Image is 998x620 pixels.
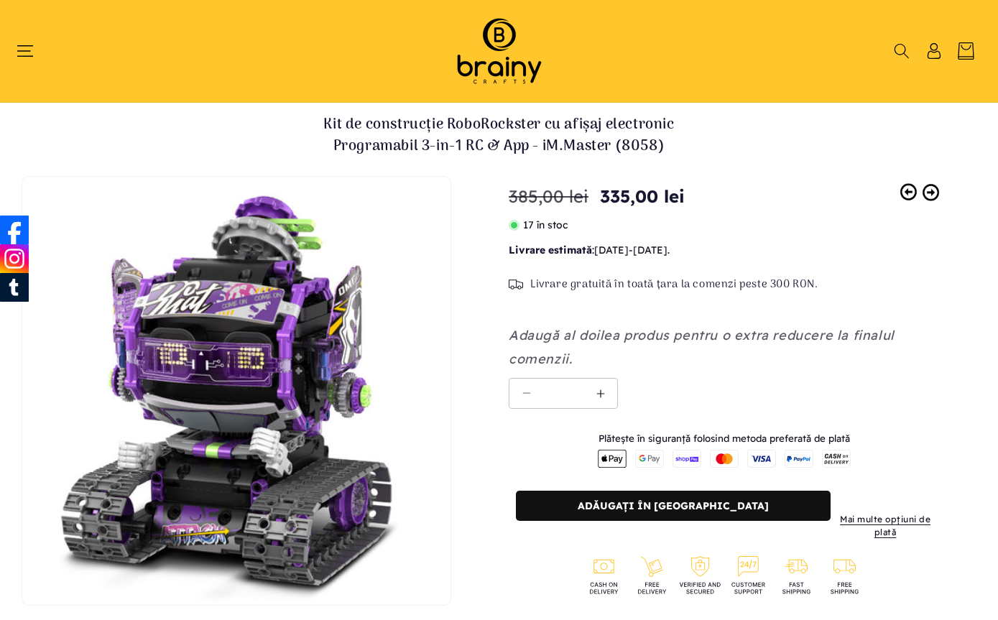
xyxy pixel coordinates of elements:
[284,114,715,157] h1: Kit de construcție RoboRockster cu afișaj electronic Programabil 3-in-1 RC & App - iM.Master (8058)
[600,183,685,209] span: 335,00 lei
[509,241,940,259] p: : - .
[599,432,850,444] small: Plătește în siguranță folosind metoda preferată de plată
[922,183,940,201] a: Next
[900,183,918,201] a: Previous
[509,327,895,366] em: Adaugă al doilea produs pentru o extra reducere la finalul comenzii.
[594,244,629,256] span: [DATE]
[516,491,831,521] button: Adăugați în [GEOGRAPHIC_DATA]
[23,43,41,59] summary: Meniu
[509,216,940,234] p: 17 în stoc
[892,43,910,59] summary: Căutați
[578,500,769,512] span: Adăugați în [GEOGRAPHIC_DATA]
[633,244,667,256] span: [DATE]
[509,244,592,256] b: Livrare estimată
[509,183,588,209] s: 385,00 lei
[530,278,818,292] span: Livrare gratuită în toată țara la comenzi peste 300 RON.
[438,14,560,88] img: Brainy Crafts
